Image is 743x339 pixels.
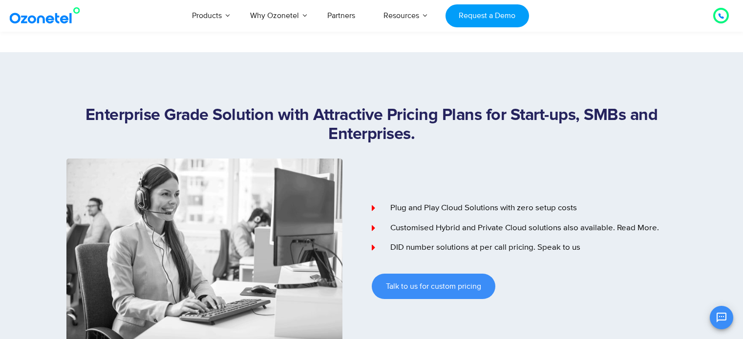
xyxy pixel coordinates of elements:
[388,222,659,235] span: Customised Hybrid and Private Cloud solutions also available. Read More.
[388,202,577,215] span: Plug and Play Cloud Solutions with zero setup costs
[386,282,481,290] span: Talk to us for custom pricing
[710,306,733,329] button: Open chat
[446,4,529,27] a: Request a Demo
[372,202,677,215] a: Plug and Play Cloud Solutions with zero setup costs
[372,222,677,235] a: Customised Hybrid and Private Cloud solutions also available. Read More.
[388,241,580,254] span: DID number solutions at per call pricing. Speak to us
[372,274,495,299] a: Talk to us for custom pricing
[66,106,677,144] h1: Enterprise Grade Solution with Attractive Pricing Plans for Start-ups, SMBs and Enterprises.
